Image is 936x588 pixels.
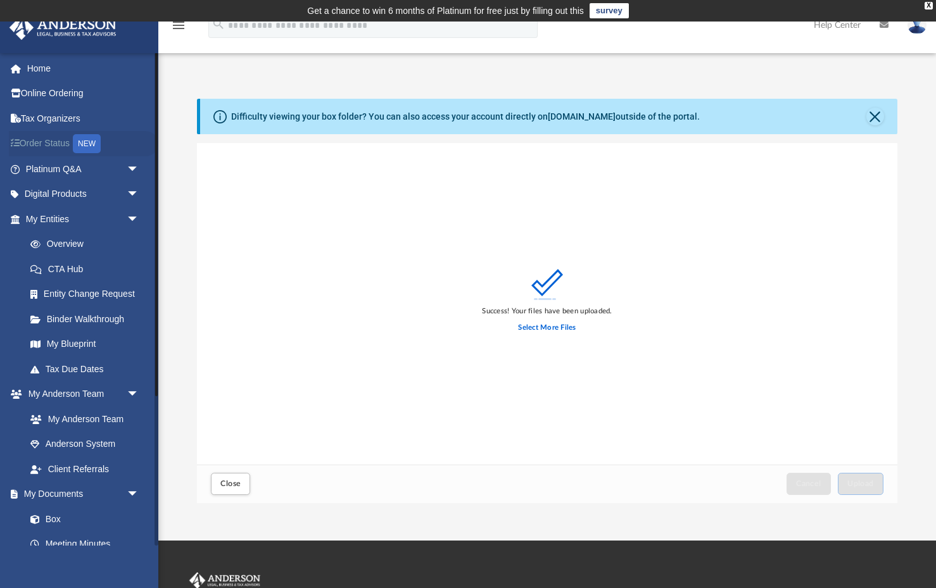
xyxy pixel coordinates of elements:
[847,480,874,487] span: Upload
[212,17,225,31] i: search
[9,81,158,106] a: Online Ordering
[127,482,152,508] span: arrow_drop_down
[171,18,186,33] i: menu
[590,3,629,18] a: survey
[211,473,250,495] button: Close
[197,143,897,503] div: Upload
[9,482,152,507] a: My Documentsarrow_drop_down
[18,356,158,382] a: Tax Due Dates
[518,322,576,334] label: Select More Files
[6,15,120,40] img: Anderson Advisors Platinum Portal
[127,182,152,208] span: arrow_drop_down
[307,3,584,18] div: Get a chance to win 6 months of Platinum for free just by filling out this
[127,206,152,232] span: arrow_drop_down
[18,506,146,532] a: Box
[73,134,101,153] div: NEW
[925,2,933,9] div: close
[18,432,152,457] a: Anderson System
[787,473,831,495] button: Cancel
[18,282,158,307] a: Entity Change Request
[548,111,616,122] a: [DOMAIN_NAME]
[796,480,821,487] span: Cancel
[18,456,152,482] a: Client Referrals
[18,532,152,557] a: Meeting Minutes
[482,306,612,317] div: Success! Your files have been uploaded.
[18,406,146,432] a: My Anderson Team
[9,131,158,157] a: Order StatusNEW
[18,332,152,357] a: My Blueprint
[9,382,152,407] a: My Anderson Teamarrow_drop_down
[9,182,158,207] a: Digital Productsarrow_drop_down
[231,110,700,123] div: Difficulty viewing your box folder? You can also access your account directly on outside of the p...
[9,206,158,232] a: My Entitiesarrow_drop_down
[220,480,241,487] span: Close
[9,106,158,131] a: Tax Organizers
[18,306,158,332] a: Binder Walkthrough
[9,56,158,81] a: Home
[18,232,158,257] a: Overview
[9,156,158,182] a: Platinum Q&Aarrow_drop_down
[866,108,884,125] button: Close
[18,256,158,282] a: CTA Hub
[908,16,927,34] img: User Pic
[838,473,883,495] button: Upload
[127,382,152,408] span: arrow_drop_down
[171,24,186,33] a: menu
[127,156,152,182] span: arrow_drop_down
